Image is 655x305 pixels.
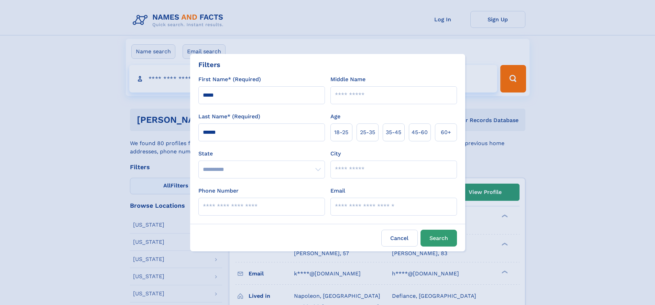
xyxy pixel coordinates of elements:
label: State [198,150,325,158]
label: Cancel [381,230,418,247]
span: 18‑25 [334,128,348,137]
span: 60+ [441,128,451,137]
button: Search [421,230,457,247]
label: First Name* (Required) [198,75,261,84]
span: 25‑35 [360,128,375,137]
label: Age [330,112,340,121]
label: City [330,150,341,158]
span: 35‑45 [386,128,401,137]
label: Last Name* (Required) [198,112,260,121]
span: 45‑60 [412,128,428,137]
label: Email [330,187,345,195]
div: Filters [198,59,220,70]
label: Middle Name [330,75,365,84]
label: Phone Number [198,187,239,195]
